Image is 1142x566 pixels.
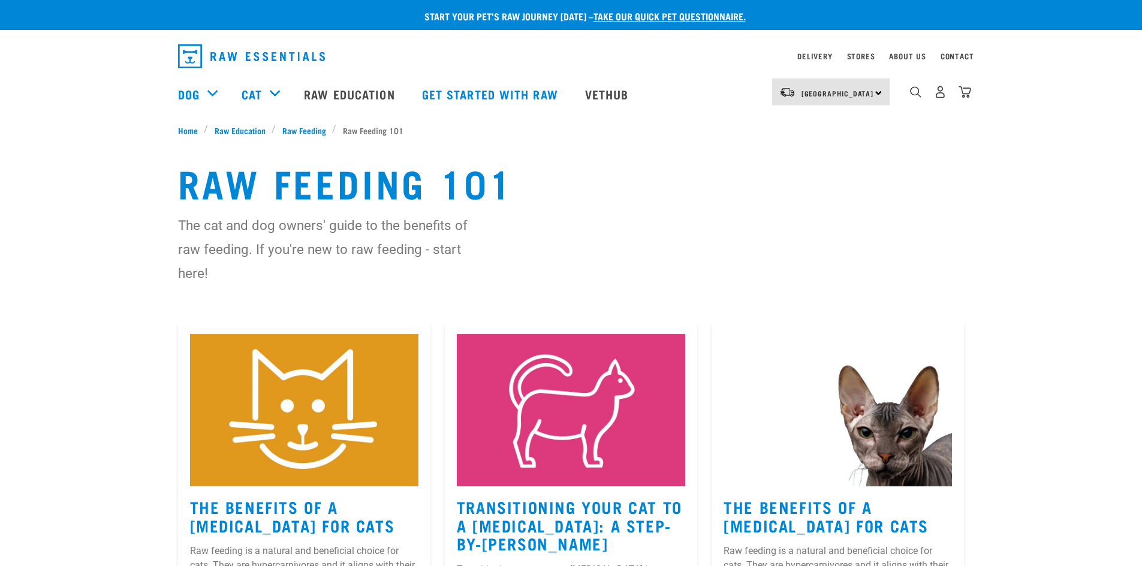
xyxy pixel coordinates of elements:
a: Delivery [797,54,832,58]
a: Contact [941,54,974,58]
a: The Benefits Of A [MEDICAL_DATA] For Cats [724,502,929,529]
a: Cat [242,85,262,103]
span: Raw Education [215,124,266,137]
img: Raw-Essentials-Website-Banners-Sphinx.jpg [724,334,952,486]
a: Stores [847,54,875,58]
img: Instagram_Core-Brand_Wildly-Good-Nutrition-13.jpg [457,334,685,486]
h1: Raw Feeding 101 [178,161,965,204]
a: The Benefits Of A [MEDICAL_DATA] For Cats [190,502,395,529]
a: About Us [889,54,926,58]
nav: breadcrumbs [178,124,965,137]
a: Transitioning Your Cat to a [MEDICAL_DATA]: A Step-by-[PERSON_NAME] [457,502,682,547]
span: [GEOGRAPHIC_DATA] [801,91,874,95]
a: Raw Education [292,70,409,118]
img: home-icon@2x.png [959,86,971,98]
span: Raw Feeding [282,124,326,137]
p: The cat and dog owners' guide to the benefits of raw feeding. If you're new to raw feeding - star... [178,213,493,285]
nav: dropdown navigation [168,40,974,73]
img: van-moving.png [779,87,796,98]
a: Raw Education [208,124,272,137]
a: Get started with Raw [410,70,573,118]
img: home-icon-1@2x.png [910,86,921,98]
a: take our quick pet questionnaire. [593,13,746,19]
a: Vethub [573,70,644,118]
a: Dog [178,85,200,103]
img: Raw Essentials Logo [178,44,325,68]
img: Instagram_Core-Brand_Wildly-Good-Nutrition-2.jpg [190,334,418,486]
img: user.png [934,86,947,98]
a: Raw Feeding [276,124,332,137]
span: Home [178,124,198,137]
a: Home [178,124,204,137]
